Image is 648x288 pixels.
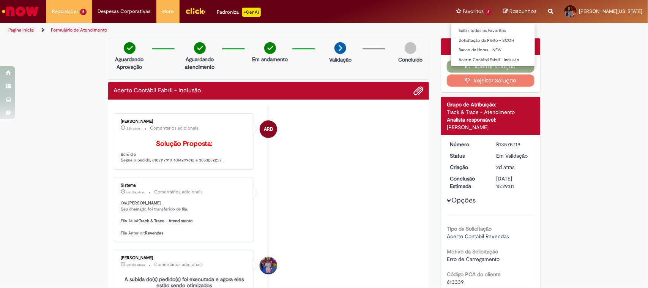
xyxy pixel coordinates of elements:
[127,126,141,131] span: 22h atrás
[185,5,206,17] img: click_logo_yellow_360x200.png
[485,9,492,15] span: 3
[444,175,491,190] dt: Conclusão Estimada
[447,108,534,116] div: Track & Trace - Atendimento
[463,8,484,15] span: Favoritos
[52,8,79,15] span: Requisições
[51,27,107,33] a: Formulário de Atendimento
[150,125,199,131] small: Comentários adicionais
[444,141,491,148] dt: Número
[127,190,145,195] time: 30/09/2025 08:31:50
[127,126,141,131] time: 30/09/2025 11:06:10
[127,263,145,267] span: um dia atrás
[129,200,161,206] b: [PERSON_NAME]
[509,8,537,15] span: Rascunhos
[497,164,515,171] span: 2d atrás
[155,189,203,195] small: Comentários adicionais
[8,27,35,33] a: Página inicial
[124,42,136,54] img: check-circle-green.png
[114,87,201,94] h2: Acerto Contábil Fabril - Inclusão Histórico de tíquete
[579,8,642,14] span: [PERSON_NAME][US_STATE]
[121,119,248,124] div: [PERSON_NAME]
[121,256,248,260] div: [PERSON_NAME]
[127,190,145,195] span: um dia atrás
[334,42,346,54] img: arrow-next.png
[444,152,491,160] dt: Status
[447,74,534,87] button: Rejeitar Solução
[447,101,534,108] div: Grupo de Atribuição:
[194,42,206,54] img: check-circle-green.png
[6,23,426,37] ul: Trilhas de página
[497,152,532,160] div: Em Validação
[98,8,151,15] span: Despesas Corporativas
[329,56,352,63] p: Validação
[447,256,500,263] span: Erro de Carregamento
[252,55,288,63] p: Em andamento
[121,140,248,163] p: Bom dia Segue o pedido, 6102117919, 1014299612 e 3053282257.
[413,86,423,96] button: Adicionar anexos
[80,9,87,15] span: 5
[451,23,535,66] ul: Favoritos
[441,38,540,55] div: Solução Proposta
[162,8,174,15] span: More
[127,263,145,267] time: 30/09/2025 08:31:47
[451,56,535,64] a: Acerto Contábil Fabril - Inclusão
[155,261,203,268] small: Comentários adicionais
[497,164,515,171] time: 29/09/2025 10:28:56
[451,46,535,54] a: Banco de Horas - NEW
[121,200,248,236] p: Olá, , Seu chamado foi transferido de fila. Fila Atual: Fila Anterior:
[497,163,532,171] div: 29/09/2025 10:28:56
[217,8,261,17] div: Padroniza
[447,233,509,240] span: Acerto Contábil Revendas
[260,257,277,274] div: Carlos Cesar Augusto Rosa Ranzoni
[398,56,423,63] p: Concluído
[447,248,498,255] b: Motivo da Solicitação
[503,8,537,15] a: Rascunhos
[121,183,248,188] div: Sistema
[260,120,277,138] div: Angelica Ribeiro dos Santos
[405,42,416,54] img: img-circle-grey.png
[497,141,532,148] div: R13575719
[264,120,273,138] span: ARD
[145,230,164,236] b: Revendas
[447,116,534,123] div: Analista responsável:
[447,271,501,278] b: Código PCA do cliente
[451,27,535,35] a: Exibir todos os Favoritos
[264,42,276,54] img: check-circle-green.png
[242,8,261,17] p: +GenAi
[451,36,535,45] a: Solicitação de Pleito - SCOH
[156,139,212,148] b: Solução Proposta:
[447,225,492,232] b: Tipo da Solicitação
[447,123,534,131] div: [PERSON_NAME]
[1,4,40,19] img: ServiceNow
[447,60,534,73] button: Aceitar solução
[444,163,491,171] dt: Criação
[139,218,193,224] b: Track & Trace - Atendimento
[447,279,464,285] span: 613339
[497,175,532,190] div: [DATE] 15:29:01
[181,55,218,71] p: Aguardando atendimento
[111,55,148,71] p: Aguardando Aprovação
